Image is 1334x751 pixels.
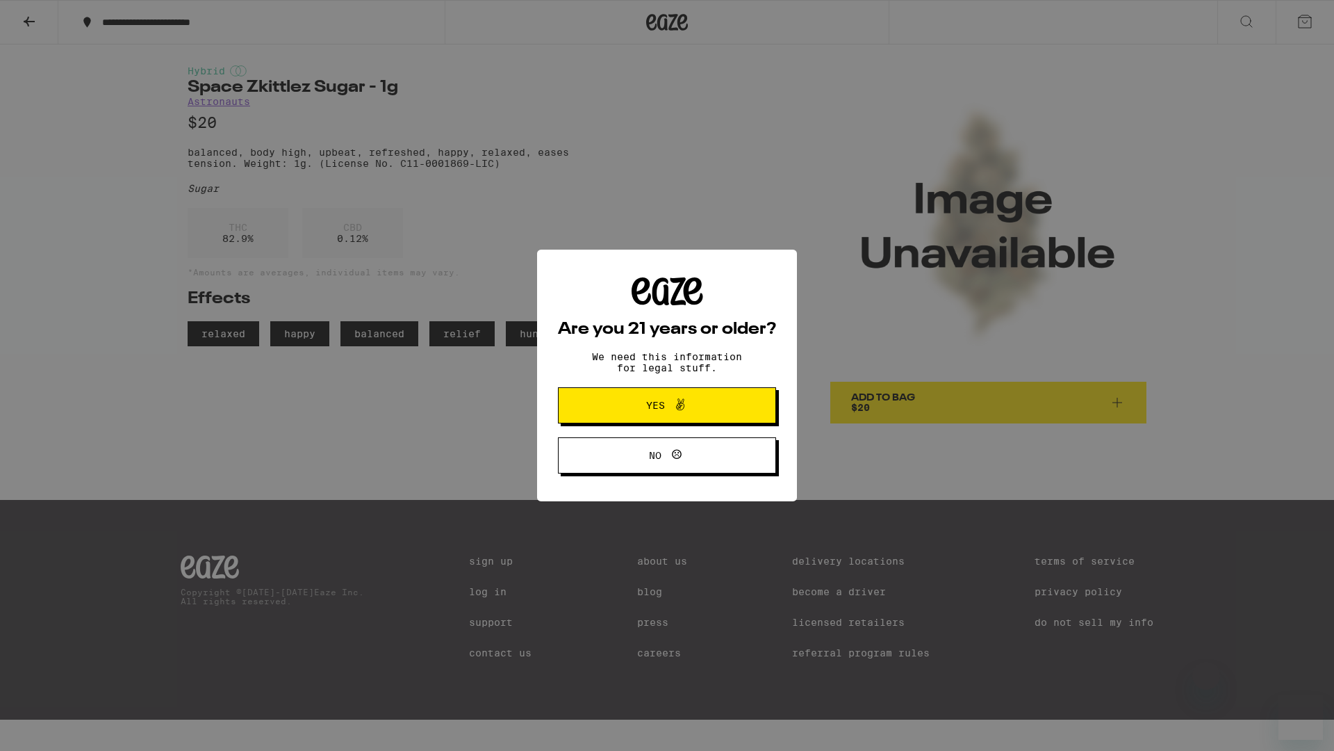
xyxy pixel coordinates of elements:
[558,387,776,423] button: Yes
[580,351,754,373] p: We need this information for legal stuff.
[558,437,776,474] button: No
[649,451,661,460] span: No
[646,401,665,410] span: Yes
[1278,695,1323,740] iframe: Button to launch messaging window
[558,321,776,338] h2: Are you 21 years or older?
[1192,662,1220,690] iframe: Close message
